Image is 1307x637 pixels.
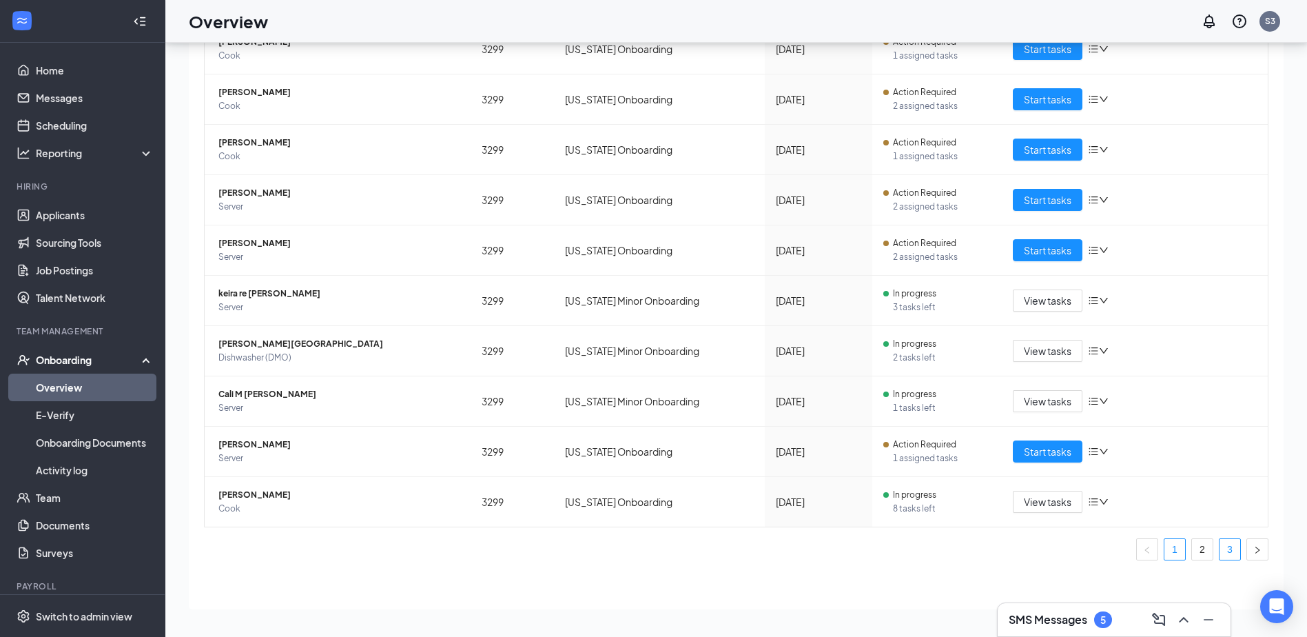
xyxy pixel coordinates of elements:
td: 3299 [471,74,554,125]
span: Start tasks [1024,444,1071,459]
a: Home [36,57,154,84]
span: down [1099,296,1109,305]
span: [PERSON_NAME] [218,438,460,452]
div: [DATE] [776,142,861,157]
svg: ChevronUp [1175,611,1192,628]
span: right [1253,546,1262,554]
div: [DATE] [776,41,861,57]
a: Job Postings [36,256,154,284]
td: [US_STATE] Minor Onboarding [554,376,765,427]
span: Start tasks [1024,92,1071,107]
div: Switch to admin view [36,609,132,623]
div: Onboarding [36,353,142,367]
span: down [1099,346,1109,356]
div: [DATE] [776,192,861,208]
span: Action Required [893,438,956,452]
button: Start tasks [1013,88,1082,110]
a: Activity log [36,456,154,484]
span: bars [1088,496,1099,507]
span: 1 assigned tasks [893,452,991,465]
span: left [1143,546,1151,554]
span: View tasks [1024,293,1071,308]
span: Server [218,452,460,465]
button: Start tasks [1013,239,1082,261]
span: Cali M [PERSON_NAME] [218,387,460,401]
td: [US_STATE] Onboarding [554,24,765,74]
button: Start tasks [1013,139,1082,161]
a: 1 [1164,539,1185,560]
span: down [1099,396,1109,406]
td: [US_STATE] Onboarding [554,225,765,276]
button: left [1136,538,1158,560]
a: 2 [1192,539,1213,560]
span: 1 tasks left [893,401,991,415]
span: Start tasks [1024,142,1071,157]
li: Next Page [1246,538,1268,560]
span: Cook [218,502,460,516]
td: 3299 [471,175,554,225]
span: Server [218,200,460,214]
span: down [1099,44,1109,54]
td: 3299 [471,125,554,175]
a: Messages [36,84,154,112]
button: ComposeMessage [1148,609,1170,631]
td: 3299 [471,326,554,376]
span: down [1099,145,1109,154]
li: Previous Page [1136,538,1158,560]
button: Start tasks [1013,38,1082,60]
div: Payroll [17,580,151,592]
svg: Collapse [133,14,147,28]
svg: Notifications [1201,13,1217,30]
button: View tasks [1013,390,1082,412]
a: Team [36,484,154,512]
button: Minimize [1197,609,1219,631]
span: Cook [218,99,460,113]
li: 3 [1219,538,1241,560]
span: bars [1088,396,1099,407]
span: In progress [893,387,936,401]
td: 3299 [471,276,554,326]
span: bars [1088,94,1099,105]
svg: ComposeMessage [1151,611,1167,628]
a: Scheduling [36,112,154,139]
svg: UserCheck [17,353,30,367]
span: down [1099,447,1109,456]
span: View tasks [1024,343,1071,358]
span: bars [1088,345,1099,356]
td: 3299 [471,24,554,74]
span: Action Required [893,85,956,99]
span: In progress [893,287,936,301]
td: 3299 [471,376,554,427]
span: 2 assigned tasks [893,250,991,264]
button: Start tasks [1013,441,1082,463]
span: In progress [893,488,936,502]
a: 3 [1219,539,1240,560]
div: Hiring [17,181,151,192]
td: [US_STATE] Onboarding [554,125,765,175]
span: down [1099,245,1109,255]
button: View tasks [1013,491,1082,513]
li: 1 [1164,538,1186,560]
span: down [1099,195,1109,205]
span: [PERSON_NAME] [218,85,460,99]
a: Surveys [36,539,154,567]
a: Applicants [36,201,154,229]
svg: WorkstreamLogo [15,14,29,28]
td: [US_STATE] Onboarding [554,427,765,477]
div: [DATE] [776,343,861,358]
span: bars [1088,245,1099,256]
button: ChevronUp [1173,609,1195,631]
h3: SMS Messages [1009,612,1087,627]
div: S3 [1265,15,1275,27]
a: Overview [36,374,154,401]
span: Dishwasher (DMO) [218,351,460,365]
a: E-Verify [36,401,154,429]
div: [DATE] [776,92,861,107]
span: 2 tasks left [893,351,991,365]
span: Action Required [893,186,956,200]
td: [US_STATE] Onboarding [554,175,765,225]
span: [PERSON_NAME][GEOGRAPHIC_DATA] [218,337,460,351]
div: [DATE] [776,293,861,308]
td: 3299 [471,225,554,276]
span: bars [1088,295,1099,306]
